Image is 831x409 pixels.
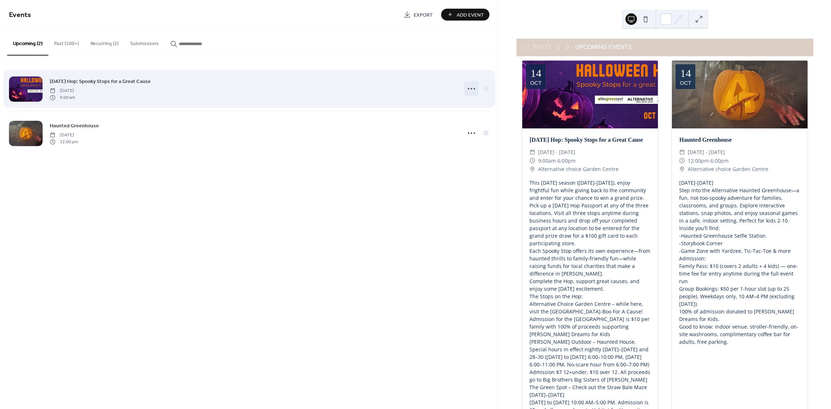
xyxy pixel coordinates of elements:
[688,157,709,165] span: 12:00pm
[50,88,75,94] span: [DATE]
[50,94,75,101] span: 9:00 am
[672,136,808,144] div: Haunted Greenhouse
[529,148,535,157] div: ​
[457,11,484,19] span: Add Event
[680,68,691,79] div: 14
[50,122,99,130] a: Haunted Greenhouse
[85,29,124,55] button: Recurring (2)
[558,157,576,165] span: 6:00pm
[50,138,78,145] span: 12:00 pm
[680,80,691,85] div: Oct
[398,9,438,21] a: Export
[538,165,619,173] span: Alternative choice Garden Centre
[48,29,85,55] button: Past (100+)
[124,29,164,55] button: Submissions
[529,157,535,165] div: ​
[679,157,685,165] div: ​
[575,43,632,52] div: UPCOMING EVENTS
[679,165,685,173] div: ​
[679,148,685,157] div: ​
[7,29,48,56] button: Upcoming (2)
[556,157,558,165] span: -
[688,165,768,173] span: Alternative choice Garden Centre
[50,132,78,138] span: [DATE]
[530,80,542,85] div: Oct
[709,157,711,165] span: -
[414,11,433,19] span: Export
[9,8,31,22] span: Events
[538,148,575,157] span: [DATE] - [DATE]
[522,136,658,144] div: [DATE] Hop: Spooky Stops for a Great Cause
[538,157,556,165] span: 9:00am
[50,78,151,85] span: [DATE] Hop: Spooky Stops for a Great Cause
[688,148,725,157] span: [DATE] - [DATE]
[531,68,541,79] div: 14
[441,9,489,21] button: Add Event
[529,165,535,173] div: ​
[672,179,808,346] div: [DATE]-[DATE] Step into the Alternative Haunted Greenhouse—a fun, not-too-spooky adventure for fa...
[711,157,729,165] span: 6:00pm
[50,77,151,85] a: [DATE] Hop: Spooky Stops for a Great Cause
